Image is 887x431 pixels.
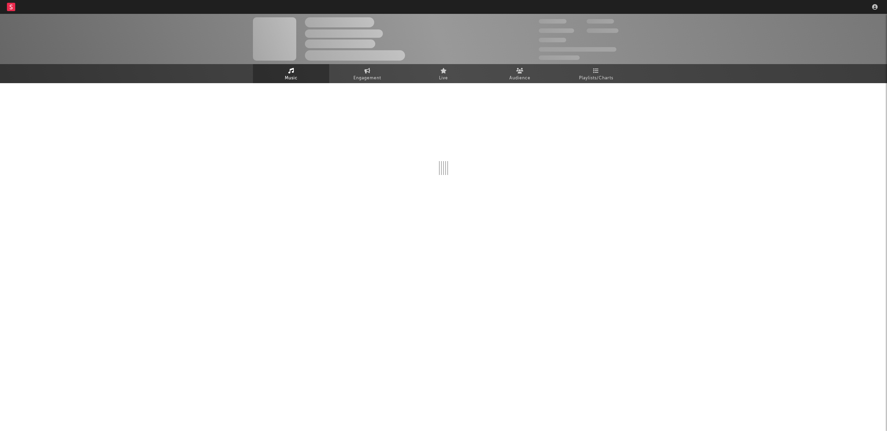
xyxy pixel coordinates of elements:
[539,19,567,24] span: 300,000
[405,64,482,83] a: Live
[482,64,558,83] a: Audience
[587,19,614,24] span: 100,000
[539,47,616,52] span: 50,000,000 Monthly Listeners
[253,64,329,83] a: Music
[587,28,618,33] span: 1,000,000
[509,74,530,82] span: Audience
[558,64,634,83] a: Playlists/Charts
[285,74,298,82] span: Music
[329,64,405,83] a: Engagement
[539,38,566,42] span: 100,000
[439,74,448,82] span: Live
[353,74,381,82] span: Engagement
[539,28,574,33] span: 50,000,000
[579,74,613,82] span: Playlists/Charts
[539,55,580,60] span: Jump Score: 85.0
